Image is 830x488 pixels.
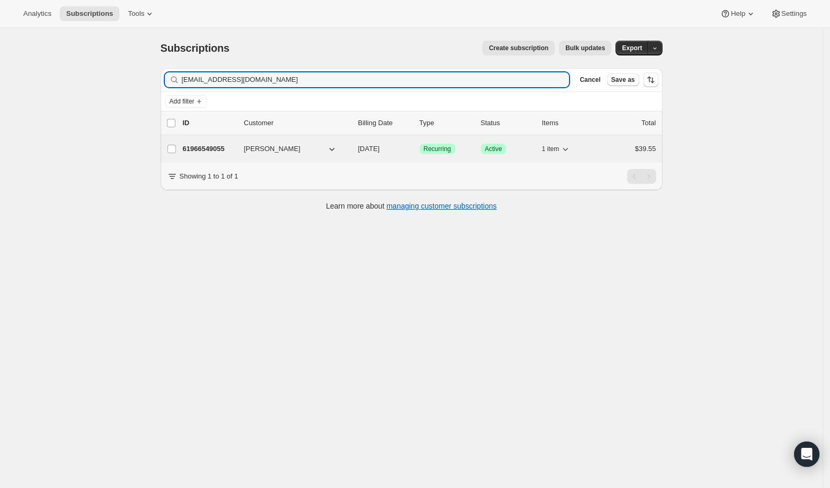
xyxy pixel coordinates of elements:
[60,6,119,21] button: Subscriptions
[326,201,497,211] p: Learn more about
[489,44,548,52] span: Create subscription
[627,169,656,184] nav: Pagination
[180,171,238,182] p: Showing 1 to 1 of 1
[542,145,559,153] span: 1 item
[183,144,236,154] p: 61966549055
[386,202,497,210] a: managing customer subscriptions
[781,10,807,18] span: Settings
[17,6,58,21] button: Analytics
[714,6,762,21] button: Help
[481,118,534,128] p: Status
[419,118,472,128] div: Type
[644,72,658,87] button: Sort the results
[182,72,570,87] input: Filter subscribers
[542,142,571,156] button: 1 item
[794,442,819,467] div: Open Intercom Messenger
[244,144,301,154] span: [PERSON_NAME]
[635,145,656,153] span: $39.55
[482,41,555,55] button: Create subscription
[622,44,642,52] span: Export
[238,140,343,157] button: [PERSON_NAME]
[128,10,144,18] span: Tools
[358,145,380,153] span: [DATE]
[559,41,611,55] button: Bulk updates
[183,118,656,128] div: IDCustomerBilling DateTypeStatusItemsTotal
[731,10,745,18] span: Help
[575,73,604,86] button: Cancel
[542,118,595,128] div: Items
[764,6,813,21] button: Settings
[183,142,656,156] div: 61966549055[PERSON_NAME][DATE]SuccessRecurringSuccessActive1 item$39.55
[580,76,600,84] span: Cancel
[66,10,113,18] span: Subscriptions
[183,118,236,128] p: ID
[611,76,635,84] span: Save as
[161,42,230,54] span: Subscriptions
[424,145,451,153] span: Recurring
[641,118,656,128] p: Total
[170,97,194,106] span: Add filter
[615,41,648,55] button: Export
[122,6,161,21] button: Tools
[165,95,207,108] button: Add filter
[485,145,502,153] span: Active
[23,10,51,18] span: Analytics
[244,118,350,128] p: Customer
[607,73,639,86] button: Save as
[565,44,605,52] span: Bulk updates
[358,118,411,128] p: Billing Date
